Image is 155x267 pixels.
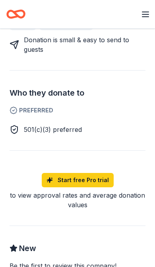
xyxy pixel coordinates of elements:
[10,86,145,99] h2: Who they donate to
[6,5,25,24] a: Home
[24,35,145,54] div: Donation is small & easy to send to guests
[24,126,82,133] span: 501(c)(3) preferred
[10,190,145,210] div: to view approval rates and average donation values
[10,106,145,115] span: Preferred
[42,173,114,187] a: Start free Pro trial
[19,242,36,255] span: New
